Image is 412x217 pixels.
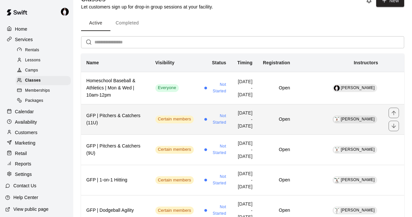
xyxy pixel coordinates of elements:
button: Active [81,15,110,31]
a: Calendar [5,107,68,116]
span: Packages [25,98,43,104]
span: Lessons [25,57,41,64]
h6: Open [263,177,290,184]
span: Certain members [155,177,194,183]
img: Matt Beck [334,116,340,122]
span: Memberships [25,87,50,94]
b: Visibility [155,60,175,65]
button: Completed [110,15,144,31]
p: Contact Us [13,182,36,189]
div: Classes [16,76,71,85]
a: Availability [5,117,68,127]
td: [DATE] - [DATE] [232,165,258,195]
div: Memberships [16,86,71,95]
span: Not Started [209,174,226,187]
a: Marketing [5,138,68,148]
span: Certain members [155,208,194,214]
img: Matt Beck [334,147,340,153]
a: Packages [16,96,73,106]
a: Classes [16,76,73,86]
div: Packages [16,96,71,105]
h6: GFP | Pitchers & Catchers (11U) [86,112,145,127]
p: Marketing [15,140,36,146]
b: Status [212,60,226,65]
span: Certain members [155,147,194,153]
span: Not Started [209,204,226,217]
span: Not Started [209,82,226,95]
p: View public page [13,206,49,212]
p: Availability [15,119,37,125]
h6: Open [263,207,290,214]
p: Home [15,26,27,32]
b: Timing [237,60,253,65]
span: [PERSON_NAME] [341,208,375,212]
div: This service is visible to only customers with certain memberships. Check the service pricing for... [155,116,194,123]
td: [DATE] - [DATE] [232,134,258,165]
div: This service is visible to only customers with certain memberships. Check the service pricing for... [155,207,194,214]
div: Travis Hamilton [60,5,73,18]
h6: Open [263,116,290,123]
p: Calendar [15,108,34,115]
h6: GFP | Pitchers & Catchers (9U) [86,143,145,157]
p: Let customers sign up for drop-in group sessions at your facility. [81,4,213,10]
span: Not Started [209,143,226,156]
div: Camps [16,66,71,75]
div: Lessons [16,56,71,65]
span: [PERSON_NAME] [341,117,375,121]
a: Memberships [16,86,73,96]
span: Rentals [25,47,39,54]
h6: Open [263,85,290,92]
b: Instructors [354,60,378,65]
h6: Homeschool Baseball & Athletics | Mon & Wed | 10am-12pm [86,77,145,99]
b: Name [86,60,99,65]
img: Isaac Gonzalez [334,177,340,183]
span: Camps [25,67,38,74]
p: Services [15,36,33,43]
img: Travis Hamilton [334,85,340,91]
td: [DATE] - [DATE] [232,72,258,104]
a: Lessons [16,55,73,65]
div: This service is visible to only customers with certain memberships. Check the service pricing for... [155,176,194,184]
b: Registration [263,60,290,65]
a: Customers [5,128,68,137]
h6: GFP | Dodgeball Agility [86,207,145,214]
span: Certain members [155,116,194,122]
div: This service is visible to only customers with certain memberships. Check the service pricing for... [155,146,194,154]
span: [PERSON_NAME] [341,178,375,182]
img: Gehrig Conard [334,208,340,213]
span: Everyone [155,85,179,91]
a: Camps [16,66,73,76]
a: Retail [5,148,68,158]
p: Settings [15,171,32,178]
a: Home [5,24,68,34]
p: Help Center [13,194,38,201]
a: Settings [5,169,68,179]
h6: Open [263,146,290,153]
span: Not Started [209,113,226,126]
a: Reports [5,159,68,169]
div: Rentals [16,46,71,55]
span: [PERSON_NAME] [341,147,375,152]
a: Services [5,35,68,44]
p: Customers [15,129,37,136]
div: This service is visible to all of your customers [155,84,179,92]
img: Travis Hamilton [61,8,69,16]
button: move item up [389,108,399,118]
button: move item down [389,121,399,131]
p: Reports [15,161,31,167]
p: Retail [15,150,27,157]
span: [PERSON_NAME] [341,85,375,90]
